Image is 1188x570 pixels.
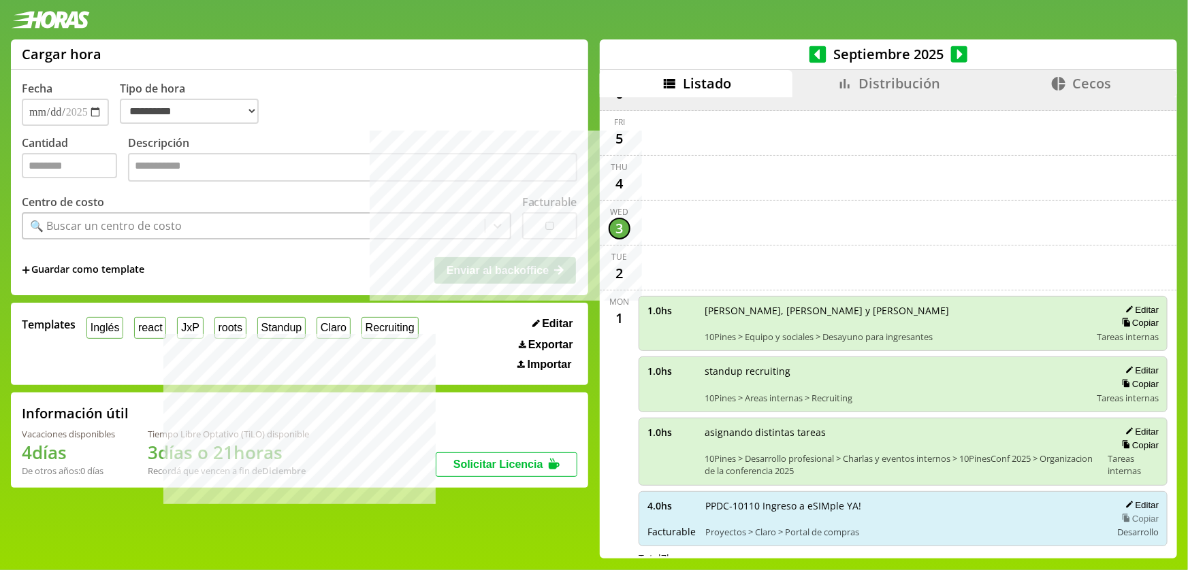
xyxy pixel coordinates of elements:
button: Editar [528,317,577,331]
label: Cantidad [22,135,128,185]
span: + [22,263,30,278]
span: Proyectos > Claro > Portal de compras [705,526,1102,538]
span: Tareas internas [1108,452,1159,477]
span: Cecos [1072,74,1111,93]
button: Editar [1121,426,1159,437]
span: 10Pines > Desarrollo profesional > Charlas y eventos internos > 10PinesConf 2025 > Organizacion d... [705,452,1099,477]
button: Standup [257,317,306,338]
span: Desarrollo [1117,526,1159,538]
div: 3 [609,218,630,239]
button: Copiar [1118,378,1159,390]
button: react [134,317,166,338]
button: Claro [317,317,351,338]
label: Centro de costo [22,195,104,209]
button: Copiar [1118,317,1159,329]
div: Recordá que vencen a fin de [148,465,309,477]
div: Mon [610,296,630,307]
div: De otros años: 0 días [22,465,115,477]
span: [PERSON_NAME], [PERSON_NAME] y [PERSON_NAME] [705,304,1087,317]
button: Solicitar Licencia [436,452,577,477]
span: Exportar [528,339,573,351]
button: Inglés [86,317,123,338]
h2: Información útil [22,404,129,422]
div: scrollable content [600,97,1177,556]
button: JxP [177,317,203,338]
h1: 4 días [22,440,115,465]
span: Tareas internas [1097,331,1159,343]
span: PPDC-10110 Ingreso a eSIMple YA! [705,499,1102,512]
span: 1.0 hs [647,304,695,317]
span: Facturable [647,525,696,538]
button: roots [214,317,246,338]
button: Recruiting [362,317,419,338]
textarea: Descripción [128,153,577,182]
span: 1.0 hs [647,426,695,439]
span: Solicitar Licencia [453,458,543,470]
span: Tareas internas [1097,392,1159,404]
span: Editar [542,318,573,330]
img: logotipo [11,11,90,29]
label: Descripción [128,135,577,185]
span: 1.0 hs [647,365,695,378]
span: Septiembre 2025 [826,45,951,63]
span: Templates [22,317,76,332]
span: +Guardar como template [22,263,144,278]
span: 10Pines > Equipo y sociales > Desayuno para ingresantes [705,331,1087,343]
input: Cantidad [22,153,117,178]
label: Tipo de hora [120,81,270,126]
div: 4 [609,173,630,195]
label: Facturable [522,195,577,209]
button: Editar [1121,304,1159,316]
span: 10Pines > Areas internas > Recruiting [705,392,1087,404]
div: Vacaciones disponibles [22,428,115,440]
h1: Cargar hora [22,45,101,63]
button: Copiar [1118,439,1159,451]
div: Total 7 hs [639,552,1168,565]
div: 2 [609,263,630,284]
div: 1 [609,307,630,329]
div: Fri [614,116,625,128]
label: Fecha [22,81,52,96]
div: Tue [612,251,628,263]
div: Thu [611,161,628,173]
div: 🔍 Buscar un centro de costo [30,218,182,233]
button: Copiar [1118,513,1159,524]
span: standup recruiting [705,365,1087,378]
div: Wed [611,206,629,218]
span: 4.0 hs [647,499,696,512]
button: Editar [1121,499,1159,511]
b: Diciembre [262,465,306,477]
span: Importar [528,358,572,371]
h1: 3 días o 21 horas [148,440,309,465]
span: asignando distintas tareas [705,426,1099,439]
div: Tiempo Libre Optativo (TiLO) disponible [148,428,309,440]
select: Tipo de hora [120,99,259,124]
span: Listado [683,74,731,93]
span: Distribución [858,74,940,93]
button: Exportar [515,338,577,352]
div: 5 [609,128,630,150]
button: Editar [1121,365,1159,376]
